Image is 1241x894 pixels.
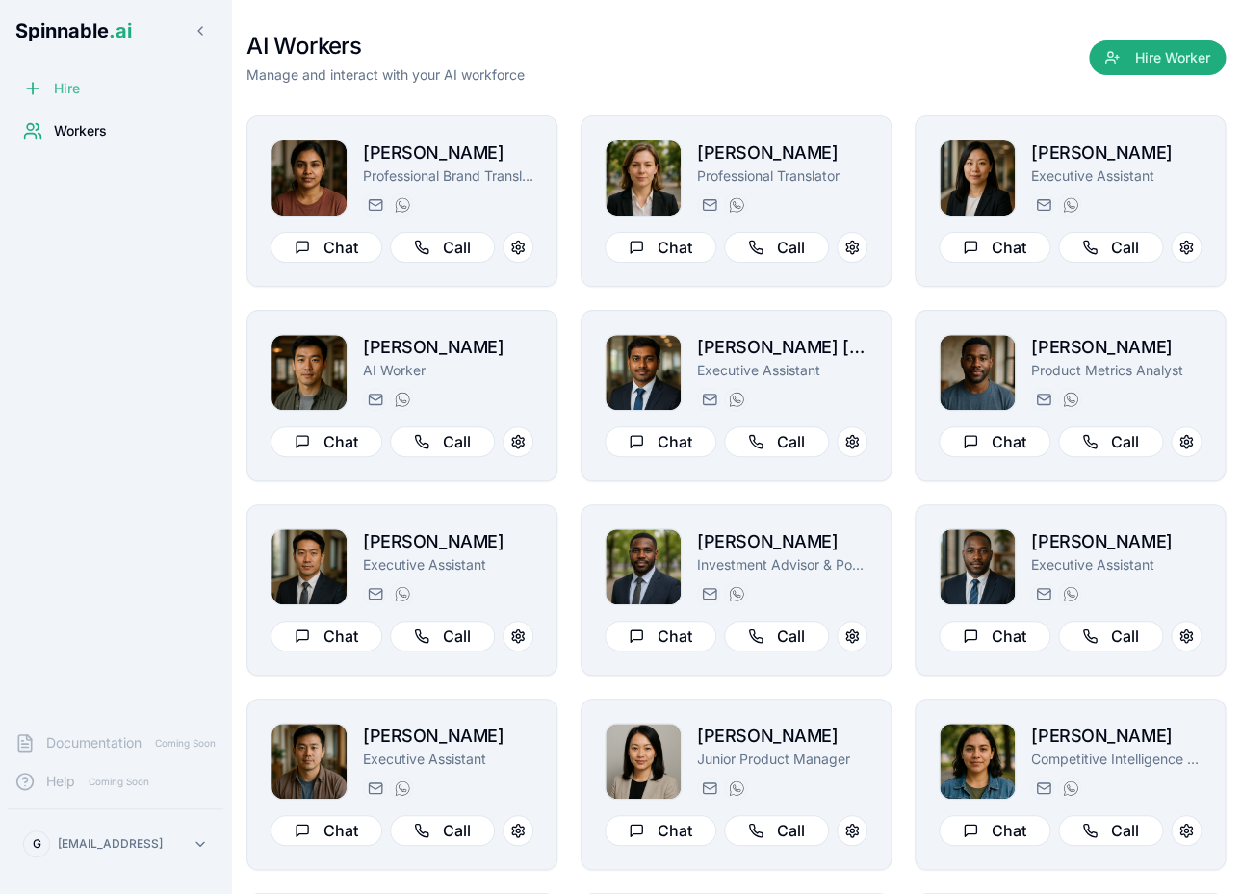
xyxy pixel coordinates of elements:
img: WhatsApp [1063,392,1078,407]
button: WhatsApp [390,777,413,800]
button: Chat [605,426,716,457]
button: Call [724,426,829,457]
button: WhatsApp [724,777,747,800]
button: Hire Worker [1089,40,1226,75]
button: Chat [271,815,382,846]
img: WhatsApp [729,780,744,796]
span: Workers [54,121,107,140]
button: Call [390,621,495,651]
img: WhatsApp [395,197,410,213]
span: Coming Soon [83,773,155,791]
button: Chat [939,815,1050,846]
button: Send email to adam.bianchi@getspinnable.ai [1031,388,1054,411]
button: WhatsApp [1058,388,1081,411]
img: WhatsApp [395,780,410,796]
button: Call [390,815,495,846]
p: Product Metrics Analyst [1031,361,1202,380]
button: Call [1058,426,1163,457]
h2: [PERSON_NAME] [697,140,867,166]
h2: [PERSON_NAME] [697,528,867,555]
button: Send email to trinidad.cruz@getspinnable.ai [1031,777,1054,800]
button: Chat [271,232,382,263]
span: Coming Soon [149,734,221,753]
button: WhatsApp [390,582,413,605]
span: G [33,836,41,852]
h2: [PERSON_NAME] [363,334,533,361]
button: WhatsApp [1058,777,1081,800]
h2: [PERSON_NAME] [363,528,533,555]
img: WhatsApp [729,197,744,213]
img: Vusi Yusuf [606,529,681,604]
img: WhatsApp [395,586,410,601]
img: Justin Cho [271,529,347,604]
button: Chat [271,426,382,457]
img: WhatsApp [395,392,410,407]
a: Hire Worker [1089,50,1226,69]
button: WhatsApp [724,388,747,411]
img: WhatsApp [1063,780,1078,796]
h2: [PERSON_NAME] [1031,140,1202,166]
button: Send email to vusi.yusuf@getspinnable.ai [697,582,720,605]
button: WhatsApp [1058,582,1081,605]
button: WhatsApp [724,193,747,217]
p: Executive Assistant [363,750,533,769]
span: .ai [109,19,132,42]
span: Spinnable [15,19,132,42]
img: Seok-jin Tanaka [271,335,347,410]
button: WhatsApp [390,388,413,411]
img: Jackson Ly [271,724,347,799]
button: G[EMAIL_ADDRESS] [15,825,216,863]
button: Send email to jade.moreau@getspinnable.ai [697,193,720,217]
button: WhatsApp [724,582,747,605]
p: Manage and interact with your AI workforce [246,65,525,85]
img: Adam Bianchi [940,335,1015,410]
p: [EMAIL_ADDRESS] [58,836,163,852]
button: Chat [939,232,1050,263]
p: Competitive Intelligence Analyst [1031,750,1202,769]
button: Chat [605,232,716,263]
p: Investment Advisor & Portfolio Manager [697,555,867,575]
h2: [PERSON_NAME] [1031,334,1202,361]
button: Send email to olivia.da.silva@getspinnable.ai [363,193,386,217]
img: Shirley Huang [606,724,681,799]
button: Call [1058,232,1163,263]
button: Send email to seok-jin.tanaka@getspinnable.ai [363,388,386,411]
button: Call [390,426,495,457]
h2: [PERSON_NAME] [1031,723,1202,750]
img: Fernanda Molina [940,724,1015,799]
p: Executive Assistant [697,361,867,380]
button: WhatsApp [1058,193,1081,217]
img: WhatsApp [1063,586,1078,601]
img: Sérgio Dave [606,335,681,410]
img: Olivia da Silva [271,140,347,216]
p: AI Worker [363,361,533,380]
button: Send email to marcus.edwards@getspinnable.ai [1031,582,1054,605]
button: Chat [939,621,1050,651]
p: Junior Product Manager [697,750,867,769]
span: Hire [54,79,80,98]
h2: [PERSON_NAME] [363,140,533,166]
button: WhatsApp [390,193,413,217]
button: Call [724,232,829,263]
button: Call [724,621,829,651]
span: Help [46,772,75,791]
button: Chat [605,621,716,651]
button: Call [1058,815,1163,846]
button: Send email to jackson.ly@getspinnable.ai [363,777,386,800]
button: Chat [939,426,1050,457]
button: Chat [271,621,382,651]
img: WhatsApp [729,392,744,407]
button: Call [1058,621,1163,651]
img: WhatsApp [1063,197,1078,213]
p: Professional Translator [697,166,867,186]
button: Call [390,232,495,263]
p: Executive Assistant [1031,555,1202,575]
p: Executive Assistant [1031,166,1202,186]
button: Chat [605,815,716,846]
img: Marcus Edwards [940,529,1015,604]
h2: [PERSON_NAME] [1031,528,1202,555]
button: Send email to grace.salazar@getspinnable.ai [1031,193,1054,217]
img: Grace Salazar [940,140,1015,216]
h1: AI Workers [246,31,525,62]
button: Send email to sérgio.dave@getspinnable.ai [697,388,720,411]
